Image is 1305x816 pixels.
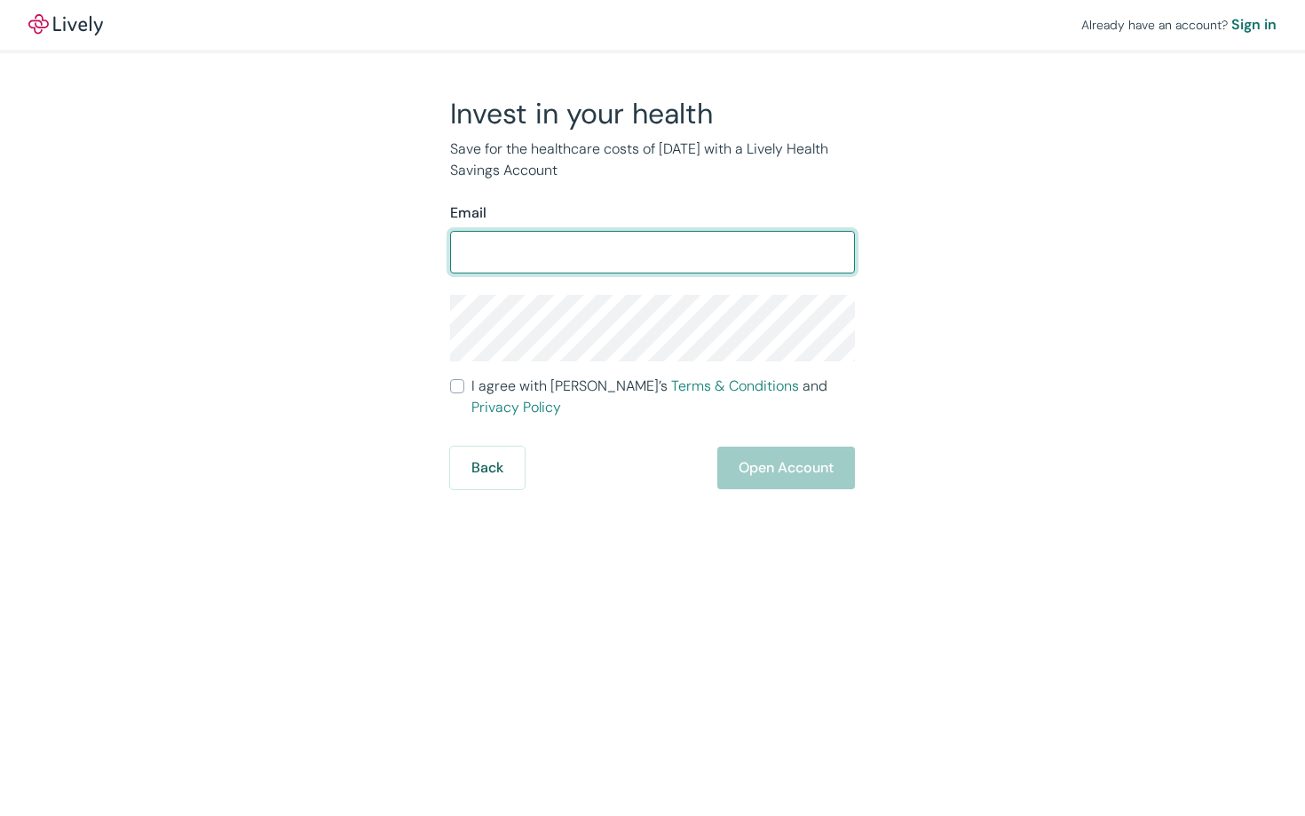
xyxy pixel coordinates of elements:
a: Terms & Conditions [671,376,799,395]
a: Sign in [1231,14,1277,36]
label: Email [450,202,486,224]
div: Already have an account? [1081,14,1277,36]
a: LivelyLively [28,14,103,36]
span: I agree with [PERSON_NAME]’s and [471,376,855,418]
a: Privacy Policy [471,398,561,416]
h2: Invest in your health [450,96,855,131]
button: Back [450,447,525,489]
img: Lively [28,14,103,36]
p: Save for the healthcare costs of [DATE] with a Lively Health Savings Account [450,139,855,181]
